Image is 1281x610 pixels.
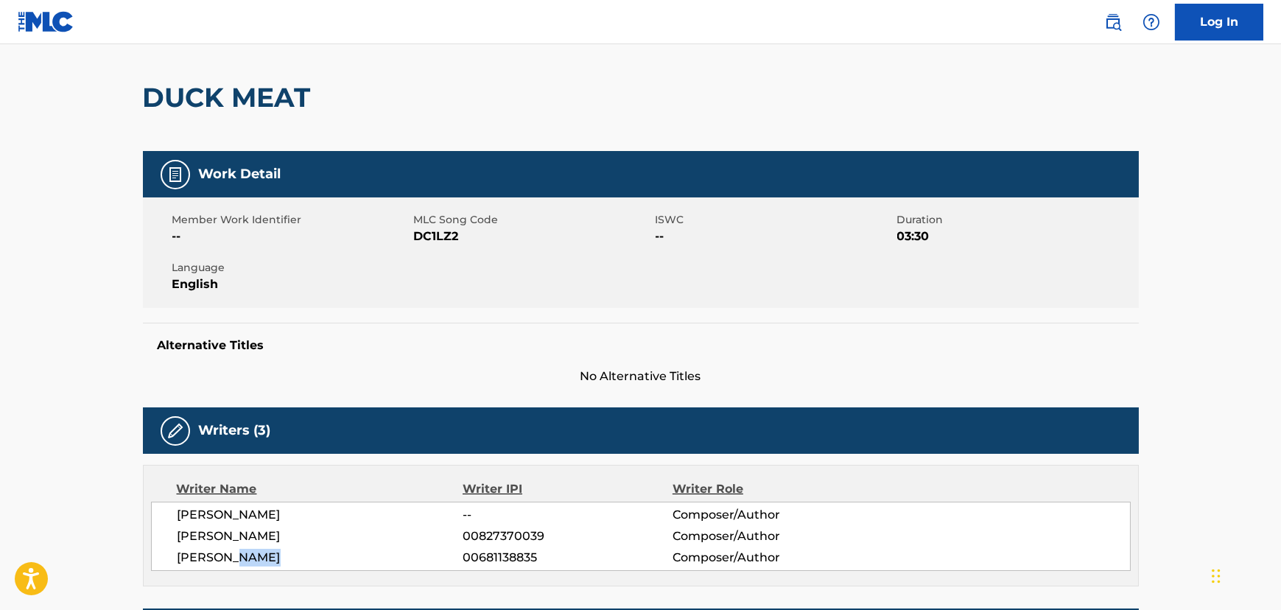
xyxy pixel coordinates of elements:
img: help [1143,13,1160,31]
h5: Work Detail [199,166,281,183]
iframe: Chat Widget [1207,539,1281,610]
h5: Writers (3) [199,422,271,439]
span: 00827370039 [463,527,672,545]
span: MLC Song Code [414,212,652,228]
span: Composer/Author [673,506,863,524]
span: [PERSON_NAME] [178,527,463,545]
img: Work Detail [166,166,184,183]
div: Writer Name [177,480,463,498]
a: Log In [1175,4,1263,41]
img: MLC Logo [18,11,74,32]
span: No Alternative Titles [143,368,1139,385]
img: search [1104,13,1122,31]
span: ISWC [656,212,894,228]
span: [PERSON_NAME] [178,506,463,524]
div: Drag [1212,554,1221,598]
h2: DUCK MEAT [143,81,318,114]
span: -- [463,506,672,524]
span: 03:30 [897,228,1135,245]
img: Writers [166,422,184,440]
span: Member Work Identifier [172,212,410,228]
span: English [172,276,410,293]
span: -- [656,228,894,245]
span: Duration [897,212,1135,228]
span: Composer/Author [673,549,863,567]
a: Public Search [1098,7,1128,37]
div: Writer IPI [463,480,673,498]
h5: Alternative Titles [158,338,1124,353]
span: DC1LZ2 [414,228,652,245]
span: Language [172,260,410,276]
div: Writer Role [673,480,863,498]
span: 00681138835 [463,549,672,567]
span: Composer/Author [673,527,863,545]
span: [PERSON_NAME] [178,549,463,567]
span: -- [172,228,410,245]
div: Help [1137,7,1166,37]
